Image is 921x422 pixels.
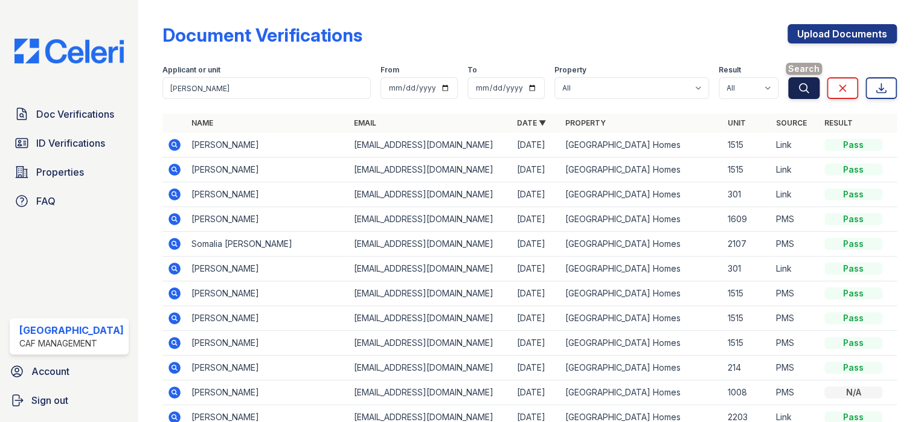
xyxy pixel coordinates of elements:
[5,359,133,383] a: Account
[517,118,546,127] a: Date ▼
[354,118,376,127] a: Email
[560,306,723,331] td: [GEOGRAPHIC_DATA] Homes
[349,133,512,158] td: [EMAIL_ADDRESS][DOMAIN_NAME]
[512,232,560,257] td: [DATE]
[723,133,771,158] td: 1515
[771,356,820,380] td: PMS
[771,257,820,281] td: Link
[771,207,820,232] td: PMS
[349,306,512,331] td: [EMAIL_ADDRESS][DOMAIN_NAME]
[560,380,723,405] td: [GEOGRAPHIC_DATA] Homes
[786,63,822,75] span: Search
[560,232,723,257] td: [GEOGRAPHIC_DATA] Homes
[788,24,897,43] a: Upload Documents
[31,364,69,379] span: Account
[349,158,512,182] td: [EMAIL_ADDRESS][DOMAIN_NAME]
[560,207,723,232] td: [GEOGRAPHIC_DATA] Homes
[771,232,820,257] td: PMS
[36,136,105,150] span: ID Verifications
[36,194,56,208] span: FAQ
[5,39,133,63] img: CE_Logo_Blue-a8612792a0a2168367f1c8372b55b34899dd931a85d93a1a3d3e32e68fde9ad4.png
[771,158,820,182] td: Link
[728,118,746,127] a: Unit
[380,65,399,75] label: From
[824,139,882,151] div: Pass
[824,312,882,324] div: Pass
[512,306,560,331] td: [DATE]
[824,238,882,250] div: Pass
[162,65,220,75] label: Applicant or unit
[560,158,723,182] td: [GEOGRAPHIC_DATA] Homes
[5,388,133,412] a: Sign out
[512,257,560,281] td: [DATE]
[560,257,723,281] td: [GEOGRAPHIC_DATA] Homes
[824,263,882,275] div: Pass
[771,182,820,207] td: Link
[723,331,771,356] td: 1515
[349,356,512,380] td: [EMAIL_ADDRESS][DOMAIN_NAME]
[512,281,560,306] td: [DATE]
[467,65,477,75] label: To
[187,158,349,182] td: [PERSON_NAME]
[187,356,349,380] td: [PERSON_NAME]
[349,380,512,405] td: [EMAIL_ADDRESS][DOMAIN_NAME]
[31,393,68,408] span: Sign out
[771,380,820,405] td: PMS
[349,207,512,232] td: [EMAIL_ADDRESS][DOMAIN_NAME]
[719,65,741,75] label: Result
[187,182,349,207] td: [PERSON_NAME]
[349,182,512,207] td: [EMAIL_ADDRESS][DOMAIN_NAME]
[10,102,129,126] a: Doc Verifications
[191,118,213,127] a: Name
[824,386,882,398] div: N/A
[565,118,606,127] a: Property
[554,65,586,75] label: Property
[187,232,349,257] td: Somalia [PERSON_NAME]
[824,213,882,225] div: Pass
[560,281,723,306] td: [GEOGRAPHIC_DATA] Homes
[187,207,349,232] td: [PERSON_NAME]
[512,207,560,232] td: [DATE]
[723,158,771,182] td: 1515
[349,331,512,356] td: [EMAIL_ADDRESS][DOMAIN_NAME]
[10,189,129,213] a: FAQ
[723,380,771,405] td: 1008
[512,133,560,158] td: [DATE]
[512,158,560,182] td: [DATE]
[349,257,512,281] td: [EMAIL_ADDRESS][DOMAIN_NAME]
[560,356,723,380] td: [GEOGRAPHIC_DATA] Homes
[187,281,349,306] td: [PERSON_NAME]
[771,331,820,356] td: PMS
[10,131,129,155] a: ID Verifications
[776,118,807,127] a: Source
[824,188,882,200] div: Pass
[36,165,84,179] span: Properties
[349,232,512,257] td: [EMAIL_ADDRESS][DOMAIN_NAME]
[512,356,560,380] td: [DATE]
[771,133,820,158] td: Link
[512,380,560,405] td: [DATE]
[19,323,124,337] div: [GEOGRAPHIC_DATA]
[162,24,362,46] div: Document Verifications
[824,337,882,349] div: Pass
[187,306,349,331] td: [PERSON_NAME]
[560,331,723,356] td: [GEOGRAPHIC_DATA] Homes
[512,182,560,207] td: [DATE]
[349,281,512,306] td: [EMAIL_ADDRESS][DOMAIN_NAME]
[162,77,371,99] input: Search by name, email, or unit number
[187,133,349,158] td: [PERSON_NAME]
[771,306,820,331] td: PMS
[824,287,882,299] div: Pass
[723,356,771,380] td: 214
[723,306,771,331] td: 1515
[36,107,114,121] span: Doc Verifications
[723,281,771,306] td: 1515
[560,182,723,207] td: [GEOGRAPHIC_DATA] Homes
[560,133,723,158] td: [GEOGRAPHIC_DATA] Homes
[723,182,771,207] td: 301
[187,257,349,281] td: [PERSON_NAME]
[723,257,771,281] td: 301
[19,337,124,350] div: CAF Management
[512,331,560,356] td: [DATE]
